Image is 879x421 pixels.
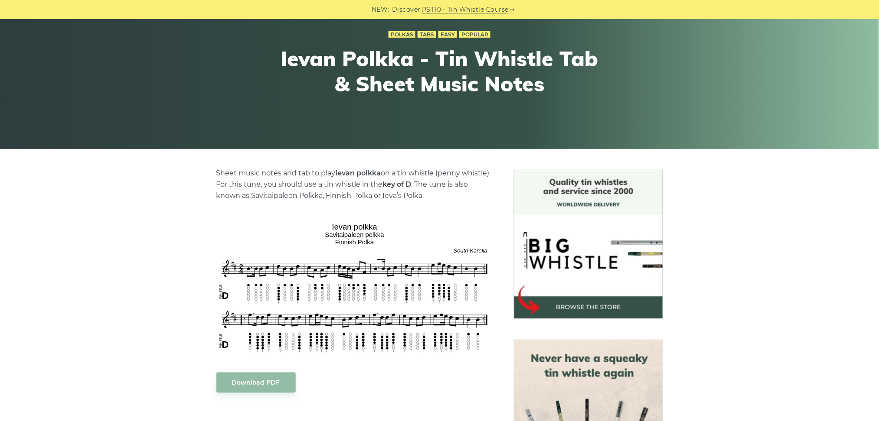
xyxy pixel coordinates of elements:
[383,180,412,188] strong: key of D
[216,372,296,393] a: Download PDF
[389,31,415,38] a: Polkas
[459,31,490,38] a: Popular
[280,46,599,96] h1: Ievan Polkka - Tin Whistle Tab & Sheet Music Notes
[336,169,381,177] strong: Ievan polkka
[216,219,493,355] img: Ievan polkka Tin Whistle Tabs & Sheet Music
[392,5,421,15] span: Discover
[418,31,436,38] a: Tabs
[422,5,509,15] a: PST10 - Tin Whistle Course
[372,5,389,15] span: NEW:
[514,170,663,319] img: BigWhistle Tin Whistle Store
[438,31,457,38] a: Easy
[216,168,493,201] p: Sheet music notes and tab to play on a tin whistle (penny whistle). For this tune, you should use...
